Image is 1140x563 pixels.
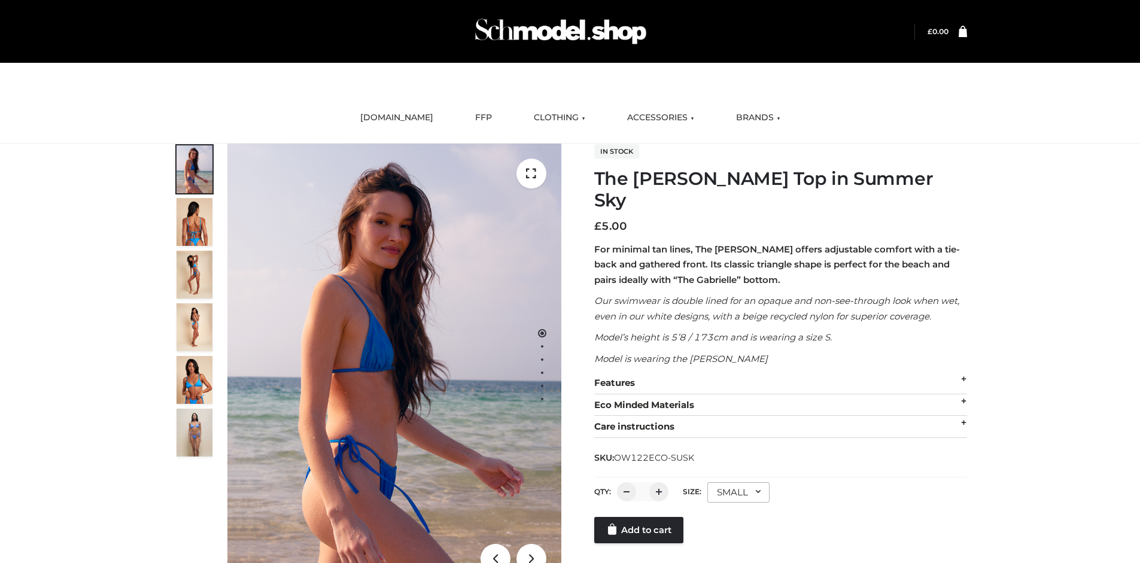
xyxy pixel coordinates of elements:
[707,482,770,503] div: SMALL
[594,487,611,496] label: QTY:
[177,145,212,193] img: 1.Alex-top_SS-1_4464b1e7-c2c9-4e4b-a62c-58381cd673c0-1.jpg
[594,517,683,543] a: Add to cart
[727,105,789,131] a: BRANDS
[177,303,212,351] img: 3.Alex-top_CN-1-1-2.jpg
[594,244,960,285] strong: For minimal tan lines, The [PERSON_NAME] offers adjustable comfort with a tie-back and gathered f...
[594,168,967,211] h1: The [PERSON_NAME] Top in Summer Sky
[525,105,594,131] a: CLOTHING
[594,331,832,343] em: Model’s height is 5’8 / 173cm and is wearing a size S.
[594,451,695,465] span: SKU:
[466,105,501,131] a: FFP
[594,295,959,322] em: Our swimwear is double lined for an opaque and non-see-through look when wet, even in our white d...
[594,394,967,416] div: Eco Minded Materials
[594,220,601,233] span: £
[471,8,650,55] img: Schmodel Admin 964
[594,144,639,159] span: In stock
[928,27,949,36] a: £0.00
[618,105,703,131] a: ACCESSORIES
[928,27,949,36] bdi: 0.00
[351,105,442,131] a: [DOMAIN_NAME]
[177,356,212,404] img: 2.Alex-top_CN-1-1-2.jpg
[594,353,768,364] em: Model is wearing the [PERSON_NAME]
[177,198,212,246] img: 5.Alex-top_CN-1-1_1-1.jpg
[683,487,701,496] label: Size:
[594,220,627,233] bdi: 5.00
[614,452,694,463] span: OW122ECO-SUSK
[594,372,967,394] div: Features
[177,251,212,299] img: 4.Alex-top_CN-1-1-2.jpg
[928,27,932,36] span: £
[594,416,967,438] div: Care instructions
[177,409,212,457] img: SSVC.jpg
